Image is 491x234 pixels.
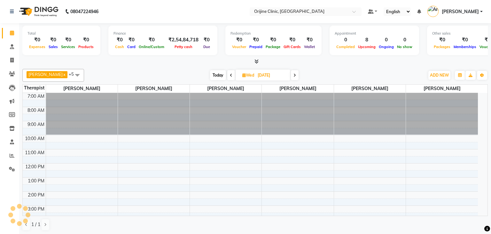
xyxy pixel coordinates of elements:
[427,6,439,17] img: Archana Gaikwad
[113,45,126,49] span: Cash
[377,36,395,44] div: 0
[190,85,261,93] span: [PERSON_NAME]
[26,93,46,100] div: 7:00 AM
[137,45,166,49] span: Online/Custom
[406,85,478,93] span: [PERSON_NAME]
[428,71,450,80] button: ADD NEW
[230,36,248,44] div: ₹0
[262,85,333,93] span: [PERSON_NAME]
[230,45,248,49] span: Voucher
[113,31,212,36] div: Finance
[47,36,59,44] div: ₹0
[27,178,46,184] div: 1:00 PM
[334,85,406,93] span: [PERSON_NAME]
[256,71,288,80] input: 2025-10-08
[248,45,264,49] span: Prepaid
[241,73,256,78] span: Wed
[335,45,356,49] span: Completed
[16,3,60,21] img: logo
[377,45,395,49] span: Ongoing
[126,45,137,49] span: Card
[335,31,414,36] div: Appointment
[24,163,46,170] div: 12:00 PM
[264,45,282,49] span: Package
[173,45,194,49] span: Petty cash
[47,45,59,49] span: Sales
[77,45,95,49] span: Products
[166,36,201,44] div: ₹2,54,84,718
[27,36,47,44] div: ₹0
[202,45,212,49] span: Due
[26,107,46,114] div: 8:00 AM
[230,31,316,36] div: Redemption
[452,36,478,44] div: ₹0
[27,31,95,36] div: Total
[137,36,166,44] div: ₹0
[26,121,46,128] div: 9:00 AM
[31,221,40,228] span: 1 / 1
[24,135,46,142] div: 10:00 AM
[28,72,63,77] span: [PERSON_NAME]
[264,36,282,44] div: ₹0
[118,85,190,93] span: [PERSON_NAME]
[335,36,356,44] div: 0
[23,85,46,91] div: Therapist
[452,45,478,49] span: Memberships
[46,85,118,93] span: [PERSON_NAME]
[126,36,137,44] div: ₹0
[63,72,66,77] a: x
[201,36,212,44] div: ₹0
[27,45,47,49] span: Expenses
[282,36,302,44] div: ₹0
[24,149,46,156] div: 11:00 AM
[302,36,316,44] div: ₹0
[442,8,479,15] span: [PERSON_NAME]
[27,192,46,198] div: 2:00 PM
[210,70,226,80] span: Today
[395,45,414,49] span: No show
[432,45,452,49] span: Packages
[356,36,377,44] div: 8
[302,45,316,49] span: Wallet
[248,36,264,44] div: ₹0
[430,73,449,78] span: ADD NEW
[69,71,79,77] span: +5
[27,206,46,213] div: 3:00 PM
[77,36,95,44] div: ₹0
[432,36,452,44] div: ₹0
[70,3,98,21] b: 08047224946
[113,36,126,44] div: ₹0
[356,45,377,49] span: Upcoming
[59,36,77,44] div: ₹0
[282,45,302,49] span: Gift Cards
[395,36,414,44] div: 0
[59,45,77,49] span: Services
